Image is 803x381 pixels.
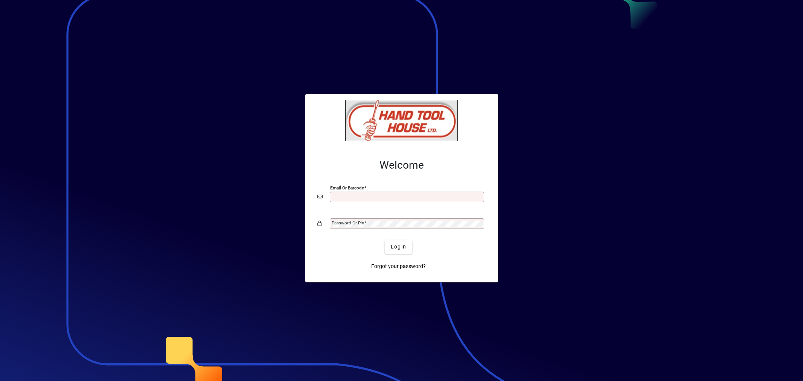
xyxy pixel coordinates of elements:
span: Forgot your password? [371,262,426,270]
mat-label: Password or Pin [332,220,364,226]
button: Login [385,240,412,254]
h2: Welcome [317,159,486,172]
mat-label: Email or Barcode [330,185,364,190]
span: Login [391,243,406,251]
a: Forgot your password? [368,260,429,273]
